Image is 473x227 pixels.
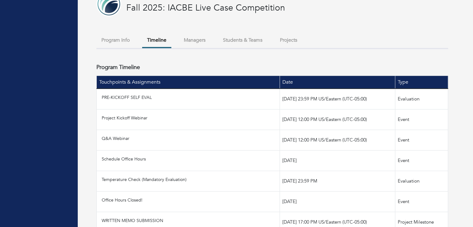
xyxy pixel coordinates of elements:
th: Touchpoints & Assignments [97,76,280,89]
td: [DATE] 23:59 PM [280,171,395,192]
td: [DATE] [280,151,395,171]
button: Projects [275,34,302,47]
td: Evaluation [395,89,448,109]
th: Type [395,76,448,89]
td: Event [395,109,448,130]
p: PRE-KICKOFF SELF EVAL [102,94,277,101]
td: Event [395,192,448,212]
h4: Program Timeline [96,64,140,71]
td: Event [395,151,448,171]
button: Timeline [142,34,171,48]
td: [DATE] 23:59 PM US/Eastern (UTC-05:00) [280,89,395,109]
p: Schedule Office Hours [102,156,277,162]
td: [DATE] 12:00 PM US/Eastern (UTC-05:00) [280,130,395,151]
th: Date [280,76,395,89]
td: Evaluation [395,171,448,192]
td: [DATE] 12:00 PM US/Eastern (UTC-05:00) [280,109,395,130]
td: Event [395,130,448,151]
h3: Fall 2025: IACBE Live Case Competition [126,3,285,13]
p: Q&A Webinar [102,135,277,142]
p: Temperature Check (Mandatory Evaluation) [102,176,277,183]
button: Program Info [96,34,135,47]
p: Office Hours Closed! [102,197,277,203]
p: Project Kickoff Webinar [102,115,277,121]
button: Managers [179,34,211,47]
button: Students & Teams [218,34,267,47]
p: WRITTEN MEMO SUBMISSION [102,217,277,224]
td: [DATE] [280,192,395,212]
